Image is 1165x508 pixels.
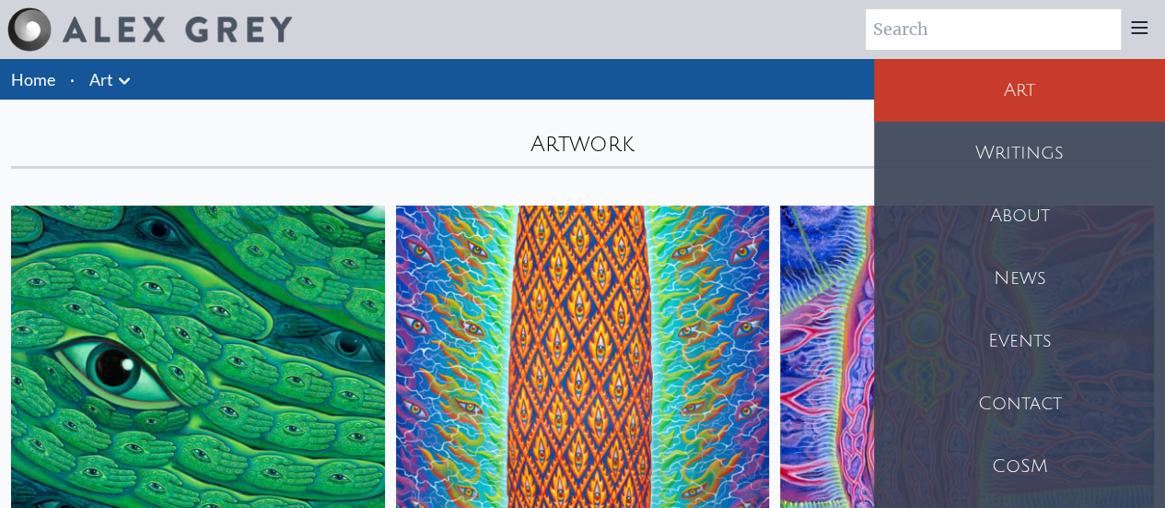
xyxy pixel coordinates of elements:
a: Writings [874,122,1165,184]
a: Home [11,69,55,89]
a: Contact [874,372,1165,435]
a: News [874,247,1165,310]
a: Art [874,59,1165,122]
li: · [63,59,82,100]
input: Search [866,9,1121,50]
a: About [874,184,1165,247]
a: CoSM [874,435,1165,498]
a: Art [89,66,113,92]
a: Events [874,310,1165,372]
